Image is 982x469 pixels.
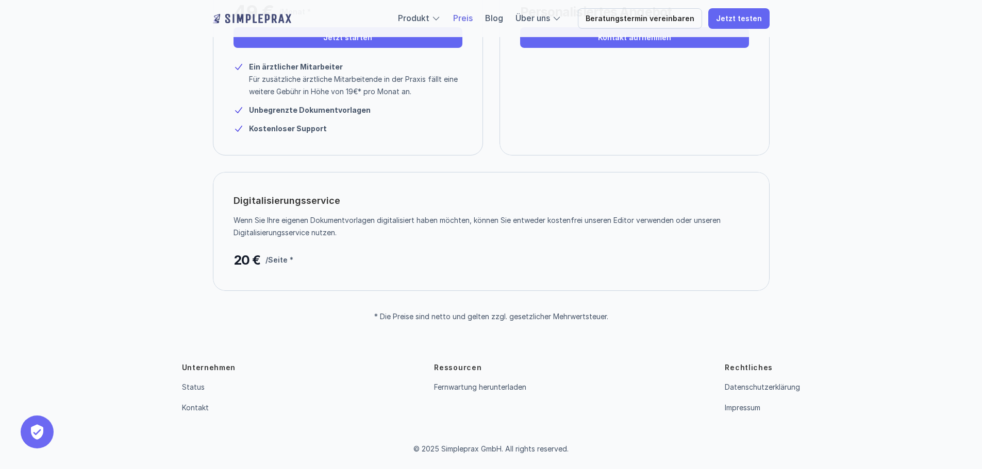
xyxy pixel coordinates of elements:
[249,124,327,133] strong: Kostenloser Support
[716,14,762,23] p: Jetzt testen
[249,62,343,71] strong: Ein ärztlicher Mitarbeiter
[725,362,773,373] p: Rechtliches
[708,8,770,29] a: Jetzt testen
[520,27,749,48] a: Kontakt aufnehmen
[234,214,741,239] p: Wenn Sie Ihre eigenen Dokumentvorlagen digitalisiert haben möchten, können Sie entweder kostenfre...
[182,383,205,391] a: Status
[234,250,260,270] p: 20 €
[434,383,526,391] a: Fernwartung herunterladen
[182,362,236,373] p: Unternehmen
[598,33,671,42] p: Kontakt aufnehmen
[515,13,550,23] a: Über uns
[725,403,760,412] a: Impressum
[182,403,209,412] a: Kontakt
[249,73,462,98] p: Für zusätzliche ärztliche Mitarbeitende in der Praxis fällt eine weitere Gebühr in Höhe von 19€* ...
[265,254,293,266] p: /Seite *
[398,13,429,23] a: Produkt
[434,362,481,373] p: Ressourcen
[578,8,702,29] a: Beratungstermin vereinbaren
[586,14,694,23] p: Beratungstermin vereinbaren
[374,312,608,321] p: * Die Preise sind netto und gelten zzgl. gesetzlicher Mehrwertsteuer.
[323,33,372,42] p: Jetzt starten
[249,106,371,114] strong: Unbegrenzte Dokumentvorlagen
[453,13,473,23] a: Preis
[413,445,569,454] p: © 2025 Simpleprax GmbH. All rights reserved.
[485,13,503,23] a: Blog
[234,193,340,209] p: Digitalisierungsservice
[725,383,800,391] a: Datenschutzerklärung
[234,27,462,48] a: Jetzt starten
